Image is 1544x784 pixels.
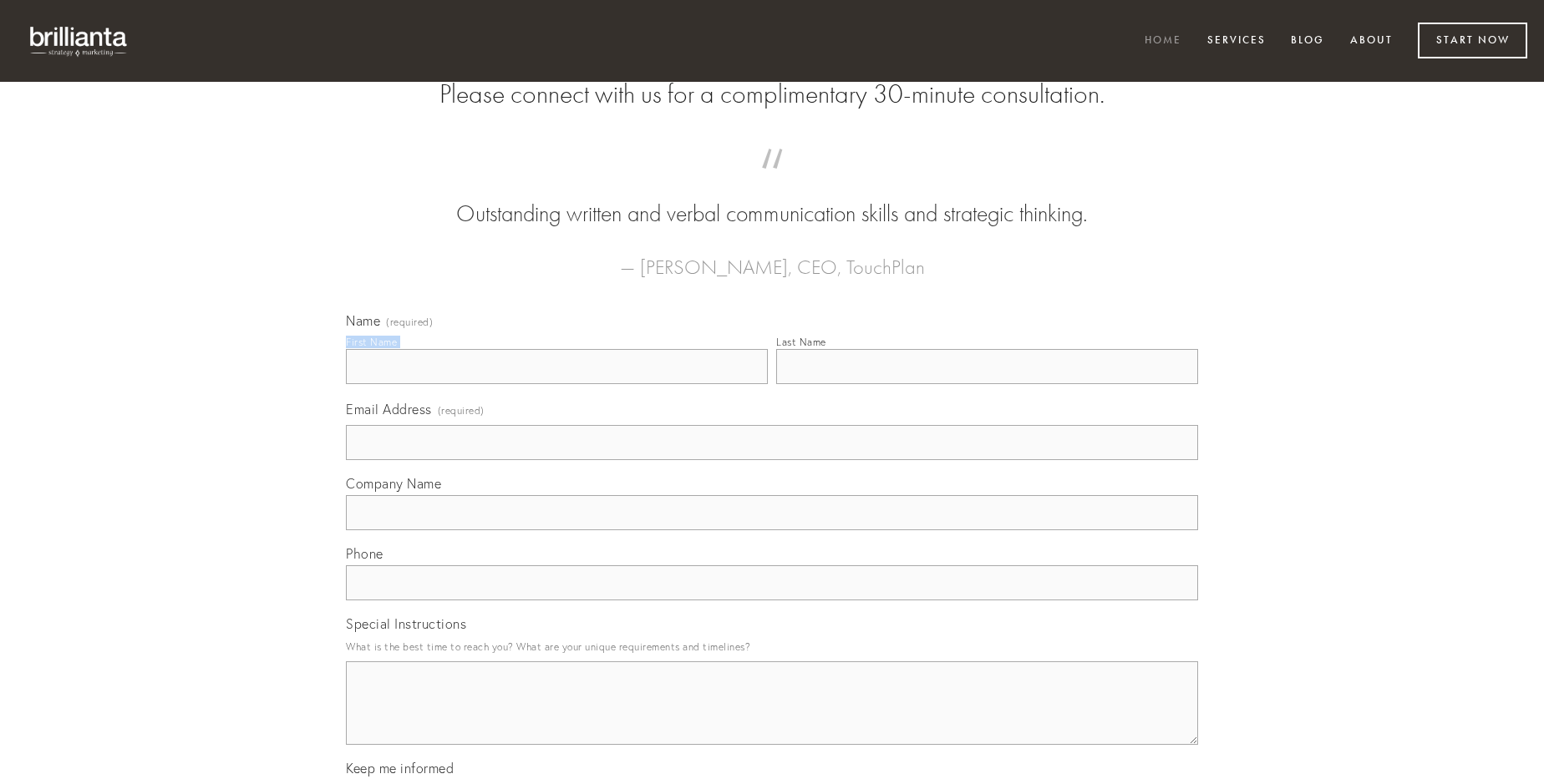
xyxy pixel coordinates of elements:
[17,17,142,65] img: brillianta - research, strategy, marketing
[346,78,1198,110] h2: Please connect with us for a complimentary 30-minute consultation.
[346,545,383,562] span: Phone
[1418,23,1527,58] a: Start Now
[373,230,1171,284] figcaption: — [PERSON_NAME], CEO, TouchPlan
[776,336,826,348] div: Last Name
[346,336,397,348] div: First Name
[346,635,1198,658] p: What is the best time to reach you? What are your unique requirements and timelines?
[373,165,1171,230] blockquote: Outstanding written and verbal communication skills and strategic thinking.
[346,312,380,329] span: Name
[1196,28,1277,55] a: Services
[1339,28,1404,55] a: About
[1280,28,1335,55] a: Blog
[386,317,433,327] span: (required)
[346,401,432,417] span: Email Address
[346,615,466,632] span: Special Instructions
[346,475,441,492] span: Company Name
[1134,28,1192,55] a: Home
[373,165,1171,198] span: “
[346,760,454,776] span: Keep me informed
[438,399,485,422] span: (required)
